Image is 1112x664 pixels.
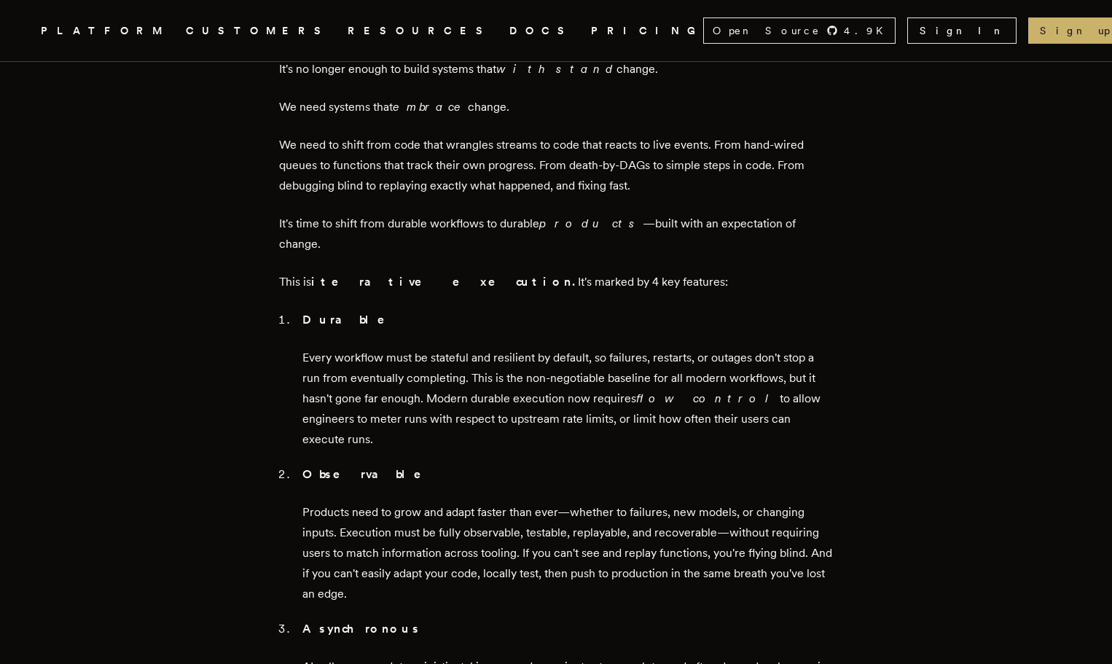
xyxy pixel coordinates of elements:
[302,502,833,604] p: Products need to grow and adapt faster than ever—whether to failures, new models, or changing inp...
[302,313,405,327] strong: Durable
[539,216,643,230] em: products
[509,22,573,40] a: DOCS
[496,62,616,76] em: withstand
[907,17,1017,44] a: Sign In
[393,100,468,114] em: embrace
[279,214,833,254] p: It's time to shift from durable workflows to durable —built with an expectation of change.
[302,348,833,450] p: Every workflow must be stateful and resilient by default, so failures, restarts, or outages don't...
[279,97,833,117] p: We need systems that change.
[279,59,833,79] p: It's no longer enough to build systems that change.
[186,22,330,40] a: CUSTOMERS
[279,135,833,196] p: We need to shift from code that wrangles streams to code that reacts to live events. From hand-wi...
[636,391,780,405] em: flow control
[591,22,703,40] a: PRICING
[713,23,821,38] span: Open Source
[348,22,492,40] button: RESOURCES
[311,275,578,289] strong: iterative execution.
[302,622,420,636] strong: Asynchronous
[41,22,168,40] button: PLATFORM
[302,467,442,481] strong: Observable
[844,23,892,38] span: 4.9 K
[279,272,833,292] p: This is It's marked by 4 key features:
